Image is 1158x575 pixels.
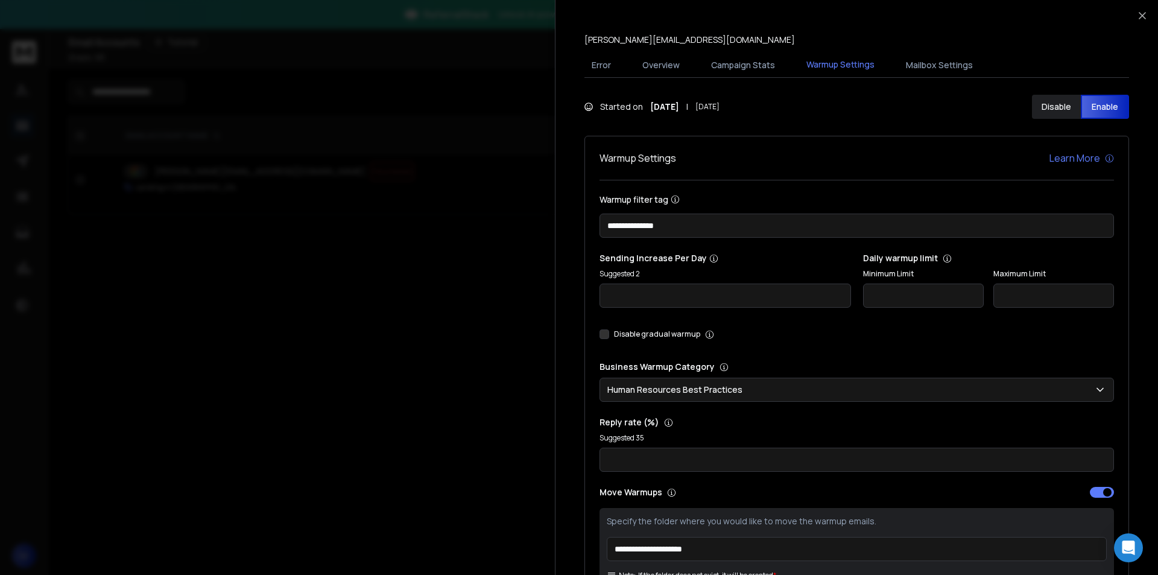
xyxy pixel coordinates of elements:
[600,486,853,498] p: Move Warmups
[635,52,687,78] button: Overview
[584,34,795,46] p: [PERSON_NAME][EMAIL_ADDRESS][DOMAIN_NAME]
[1114,533,1143,562] div: Open Intercom Messenger
[607,515,1107,527] p: Specify the folder where you would like to move the warmup emails.
[600,361,1114,373] p: Business Warmup Category
[1081,95,1130,119] button: Enable
[1032,95,1081,119] button: Disable
[686,101,688,113] span: |
[1049,151,1114,165] a: Learn More
[584,101,720,113] div: Started on
[650,101,679,113] strong: [DATE]
[993,269,1114,279] label: Maximum Limit
[607,384,747,396] p: Human Resources Best Practices
[584,52,618,78] button: Error
[863,269,984,279] label: Minimum Limit
[799,51,882,79] button: Warmup Settings
[600,151,676,165] h1: Warmup Settings
[1032,95,1129,119] button: DisableEnable
[695,102,720,112] span: [DATE]
[614,329,700,339] label: Disable gradual warmup
[863,252,1115,264] p: Daily warmup limit
[600,195,1114,204] label: Warmup filter tag
[600,252,851,264] p: Sending Increase Per Day
[899,52,980,78] button: Mailbox Settings
[600,416,1114,428] p: Reply rate (%)
[600,269,851,279] p: Suggested 2
[704,52,782,78] button: Campaign Stats
[600,433,1114,443] p: Suggested 35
